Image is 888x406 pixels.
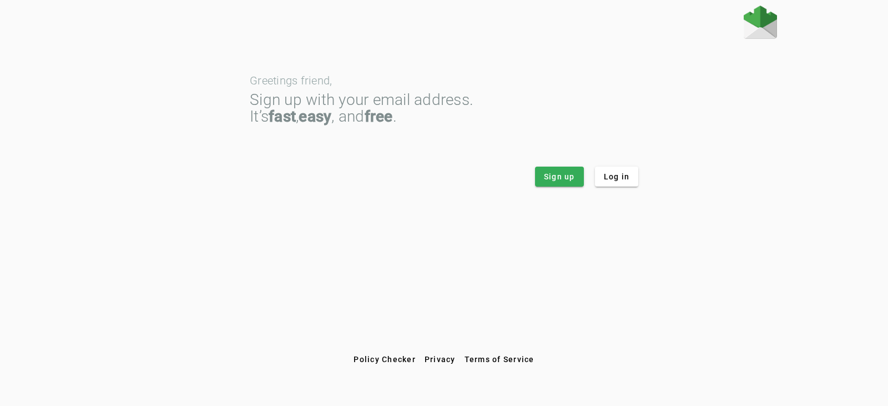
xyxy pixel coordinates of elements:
img: Fraudmarc Logo [744,6,777,39]
button: Policy Checker [349,349,420,369]
div: Sign up with your email address. It’s , , and . [250,92,638,125]
button: Sign up [535,167,584,187]
strong: fast [269,107,296,126]
button: Privacy [420,349,460,369]
span: Sign up [544,171,575,182]
span: Policy Checker [354,355,416,364]
strong: free [365,107,393,126]
span: Privacy [425,355,456,364]
button: Log in [595,167,639,187]
button: Terms of Service [460,349,539,369]
span: Terms of Service [465,355,534,364]
strong: easy [299,107,331,126]
span: Log in [604,171,630,182]
div: Greetings friend, [250,75,638,86]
